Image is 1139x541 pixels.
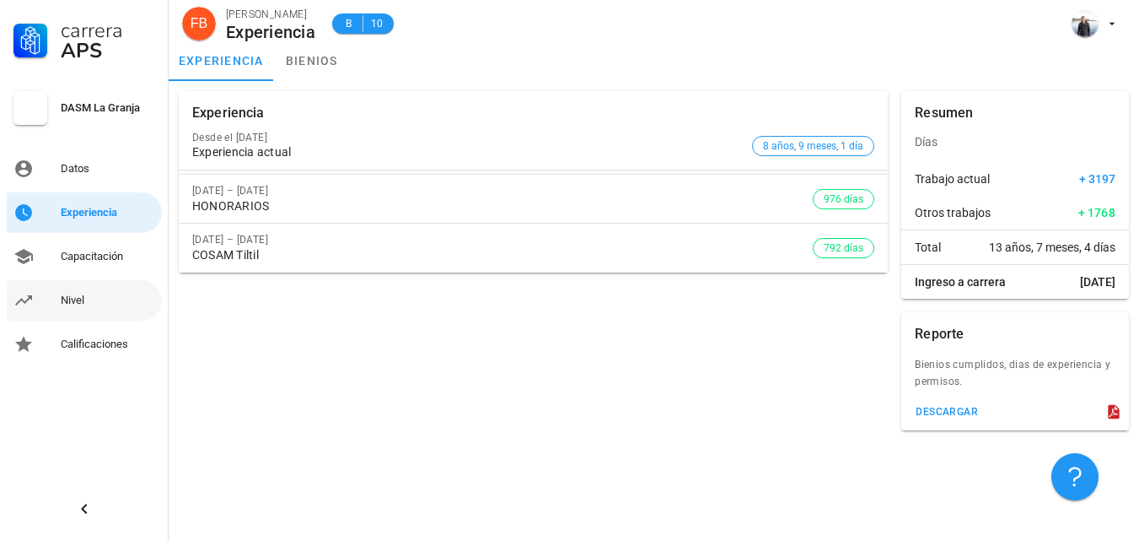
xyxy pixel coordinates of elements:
div: descargar [915,406,978,418]
span: B [342,15,356,32]
a: Capacitación [7,236,162,277]
div: [DATE] – [DATE] [192,234,813,246]
div: Calificaciones [61,338,155,351]
div: [PERSON_NAME] [226,6,315,23]
span: Otros trabajos [915,204,991,221]
div: avatar [1072,10,1099,37]
div: Días [901,122,1129,162]
div: Experiencia [226,23,315,41]
span: 13 años, 7 meses, 4 días [989,239,1115,256]
div: [DATE] – [DATE] [192,185,813,197]
a: experiencia [169,41,274,81]
div: Datos [61,162,155,176]
div: avatar [182,7,216,41]
div: Experiencia [61,206,155,219]
div: Experiencia [192,91,265,135]
div: Resumen [915,91,973,135]
div: APS [61,41,155,61]
div: HONORARIOS [192,199,813,214]
span: 8 años, 9 meses, 1 día [763,137,863,155]
span: FB [191,7,207,41]
div: Reporte [915,312,964,356]
div: Carrera [61,20,155,41]
div: COSAM Tiltil [192,248,813,262]
span: Ingreso a carrera [915,273,1006,290]
span: Trabajo actual [915,170,990,187]
div: DASM La Granja [61,101,155,115]
span: [DATE] [1080,273,1115,290]
button: descargar [908,400,985,424]
div: Bienios cumplidos, dias de experiencia y permisos. [901,356,1129,400]
a: Experiencia [7,192,162,233]
span: + 1768 [1078,204,1116,221]
span: 10 [370,15,384,32]
div: Nivel [61,294,155,307]
span: + 3197 [1079,170,1115,187]
div: Capacitación [61,250,155,263]
a: Nivel [7,280,162,321]
span: 792 días [824,239,863,257]
a: bienios [274,41,350,81]
span: 976 días [824,190,863,208]
span: Total [915,239,941,256]
a: Datos [7,149,162,189]
a: Calificaciones [7,324,162,365]
div: Experiencia actual [192,145,745,160]
div: Desde el [DATE] [192,132,745,143]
